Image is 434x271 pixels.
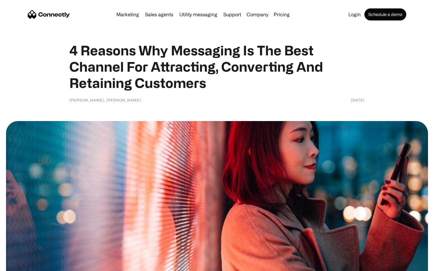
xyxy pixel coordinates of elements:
h1: 4 Reasons Why Messaging Is The Best Channel For Attracting, Converting And Retaining Customers [69,42,365,91]
a: Support [221,12,244,17]
ul: Language list [12,260,36,269]
aside: Language selected: English [6,260,36,269]
div: [PERSON_NAME], [PERSON_NAME] [69,97,141,103]
a: Login [346,12,363,17]
a: Sales agents [143,12,176,17]
a: Utility messaging [177,12,220,17]
div: [DATE] [351,97,365,103]
a: Schedule a demo [364,8,406,20]
a: Marketing [114,12,141,17]
div: Company [247,10,268,19]
a: Pricing [271,12,292,17]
